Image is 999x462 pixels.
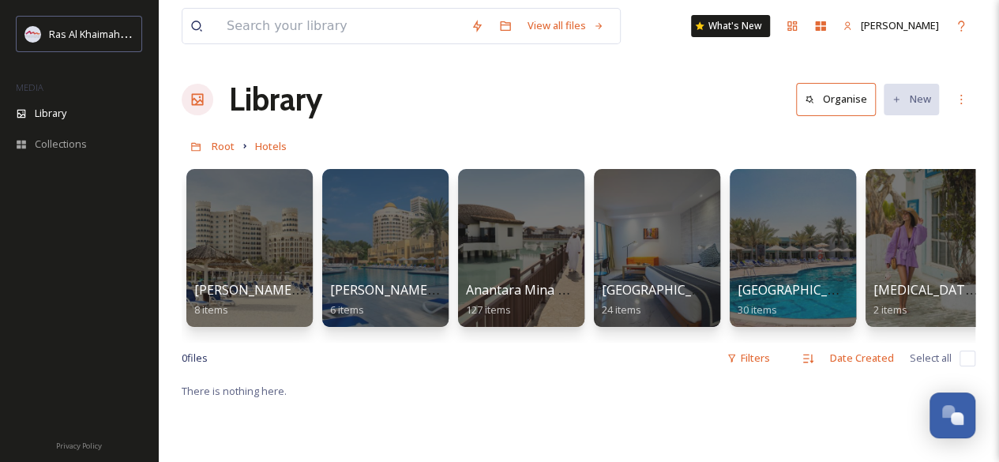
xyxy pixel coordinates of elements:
span: [GEOGRAPHIC_DATA] [738,281,865,299]
span: 8 items [194,302,228,317]
span: 2 items [873,302,907,317]
button: Open Chat [930,393,975,438]
span: 6 items [330,302,364,317]
button: New [884,84,939,115]
span: Privacy Policy [56,441,102,451]
a: Root [212,137,235,156]
span: [PERSON_NAME] [861,18,939,32]
span: 24 items [602,302,641,317]
span: MEDIA [16,81,43,93]
a: Hotels [255,137,287,156]
input: Search your library [219,9,463,43]
span: Anantara Mina Al Arab [466,281,600,299]
a: Anantara Mina Al Arab127 items [466,283,600,317]
a: What's New [691,15,770,37]
span: [PERSON_NAME] Residence [194,281,358,299]
span: Root [212,139,235,153]
span: 127 items [466,302,511,317]
a: [PERSON_NAME] [835,10,947,41]
span: [GEOGRAPHIC_DATA] [602,281,729,299]
a: Library [229,76,322,123]
div: Filters [719,343,778,374]
span: 30 items [738,302,777,317]
span: There is nothing here. [182,384,287,398]
a: [PERSON_NAME][GEOGRAPHIC_DATA]6 items [330,283,558,317]
a: [GEOGRAPHIC_DATA]24 items [602,283,729,317]
span: Library [35,106,66,121]
span: Hotels [255,139,287,153]
a: [GEOGRAPHIC_DATA]30 items [738,283,865,317]
span: Ras Al Khaimah Tourism Development Authority [49,26,272,41]
span: Collections [35,137,87,152]
a: Privacy Policy [56,435,102,454]
a: Organise [796,83,884,115]
a: [PERSON_NAME] Residence8 items [194,283,358,317]
img: Logo_RAKTDA_RGB-01.png [25,26,41,42]
span: 0 file s [182,351,208,366]
button: Organise [796,83,876,115]
span: Select all [910,351,952,366]
span: [PERSON_NAME][GEOGRAPHIC_DATA] [330,281,558,299]
div: Date Created [822,343,902,374]
a: View all files [520,10,612,41]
